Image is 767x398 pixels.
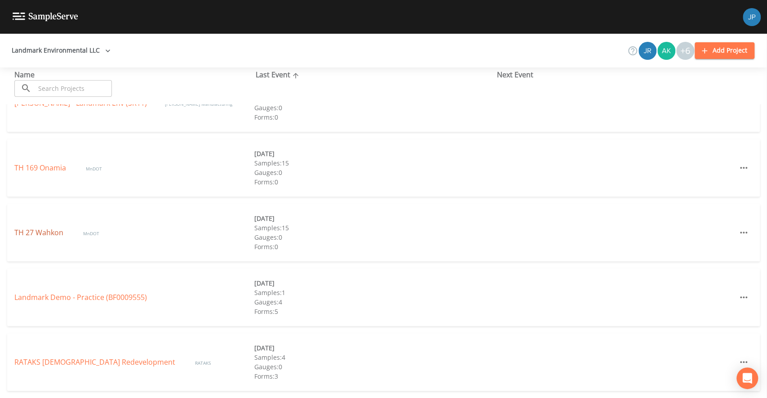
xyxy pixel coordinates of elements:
[8,42,114,59] button: Landmark Environmental LLC
[35,80,112,97] input: Search Projects
[254,307,494,316] div: Forms: 5
[254,112,494,122] div: Forms: 0
[254,168,494,177] div: Gauges: 0
[14,292,147,302] a: Landmark Demo - Practice (BF0009555)
[254,362,494,371] div: Gauges: 0
[638,42,656,60] img: b875b78bfaff66d29449720b614a75df
[14,357,177,367] a: RATAKS [DEMOGRAPHIC_DATA] Redevelopment
[14,163,68,173] a: TH 169 Onamia
[736,367,758,389] div: Open Intercom Messenger
[497,69,738,80] div: Next Event
[657,42,675,60] img: c52958f65f7e3033e40d8be1040c5eaa
[256,69,497,80] div: Last Event
[254,353,494,362] div: Samples: 4
[254,371,494,381] div: Forms: 3
[254,297,494,307] div: Gauges: 4
[254,233,494,242] div: Gauges: 0
[254,278,494,288] div: [DATE]
[254,149,494,158] div: [DATE]
[743,8,761,26] img: 41241ef155101aa6d92a04480b0d0000
[254,214,494,223] div: [DATE]
[254,223,494,233] div: Samples: 15
[83,230,99,237] span: MnDOT
[695,42,754,59] button: Add Project
[638,42,657,60] div: Jane Rogers
[676,42,694,60] div: +6
[657,42,676,60] div: Aaron Kuck
[254,103,494,112] div: Gauges: 0
[254,288,494,297] div: Samples: 1
[86,165,102,172] span: MnDOT
[195,360,211,366] span: RATAKS
[254,177,494,187] div: Forms: 0
[165,101,232,107] span: [PERSON_NAME] Manufacturing
[254,158,494,168] div: Samples: 15
[254,242,494,251] div: Forms: 0
[13,13,78,21] img: logo
[254,343,494,353] div: [DATE]
[14,228,65,237] a: TH 27 Wahkon
[14,70,45,80] span: Name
